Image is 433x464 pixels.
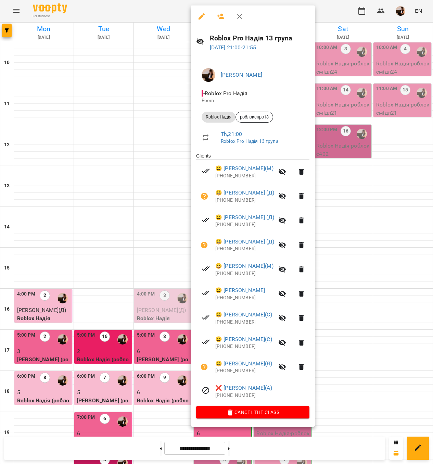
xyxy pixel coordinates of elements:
[215,270,274,277] p: [PHONE_NUMBER]
[202,289,210,297] svg: Paid
[202,338,210,346] svg: Paid
[215,367,274,374] p: [PHONE_NUMBER]
[221,131,242,137] a: Th , 21:00
[202,97,304,104] p: Room
[215,189,274,197] a: 😀 [PERSON_NAME] (Д)
[236,114,273,120] span: роблокспро13
[202,264,210,273] svg: Paid
[235,112,273,123] div: роблокспро13
[202,167,210,175] svg: Paid
[221,138,278,144] a: Roblox Pro Надія 13 група
[202,216,210,224] svg: Paid
[215,262,273,270] a: 😀 [PERSON_NAME](М)
[196,152,309,406] ul: Clients
[215,246,274,252] p: [PHONE_NUMBER]
[221,72,262,78] a: [PERSON_NAME]
[196,237,213,253] button: Unpaid. Bill the attendance?
[215,360,272,368] a: 😀 [PERSON_NAME](Я)
[210,44,256,51] a: [DATE] 21:00-21:55
[196,188,213,204] button: Unpaid. Bill the attendance?
[215,392,309,399] p: [PHONE_NUMBER]
[202,408,304,416] span: Cancel the class
[215,238,274,246] a: 😀 [PERSON_NAME] (Д)
[215,319,274,326] p: [PHONE_NUMBER]
[215,384,272,392] a: ❌ [PERSON_NAME](А)
[215,335,272,343] a: 😀 [PERSON_NAME](С)
[215,213,274,222] a: 😀 [PERSON_NAME] (Д)
[210,33,310,43] h6: Roblox Pro Надія 13 група
[196,359,213,375] button: Unpaid. Bill the attendance?
[215,311,272,319] a: 😀 [PERSON_NAME](С)
[215,286,265,294] a: 😀 [PERSON_NAME]
[202,386,210,394] svg: Visit canceled
[202,114,235,120] span: Roblox Надія
[215,221,274,228] p: [PHONE_NUMBER]
[215,164,273,173] a: 😀 [PERSON_NAME](М)
[215,294,274,301] p: [PHONE_NUMBER]
[215,173,274,179] p: [PHONE_NUMBER]
[202,90,249,97] span: - Roblox Pro Надія
[215,343,274,350] p: [PHONE_NUMBER]
[215,197,274,204] p: [PHONE_NUMBER]
[202,68,215,82] img: f1c8304d7b699b11ef2dd1d838014dff.jpg
[202,313,210,322] svg: Paid
[196,406,309,418] button: Cancel the class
